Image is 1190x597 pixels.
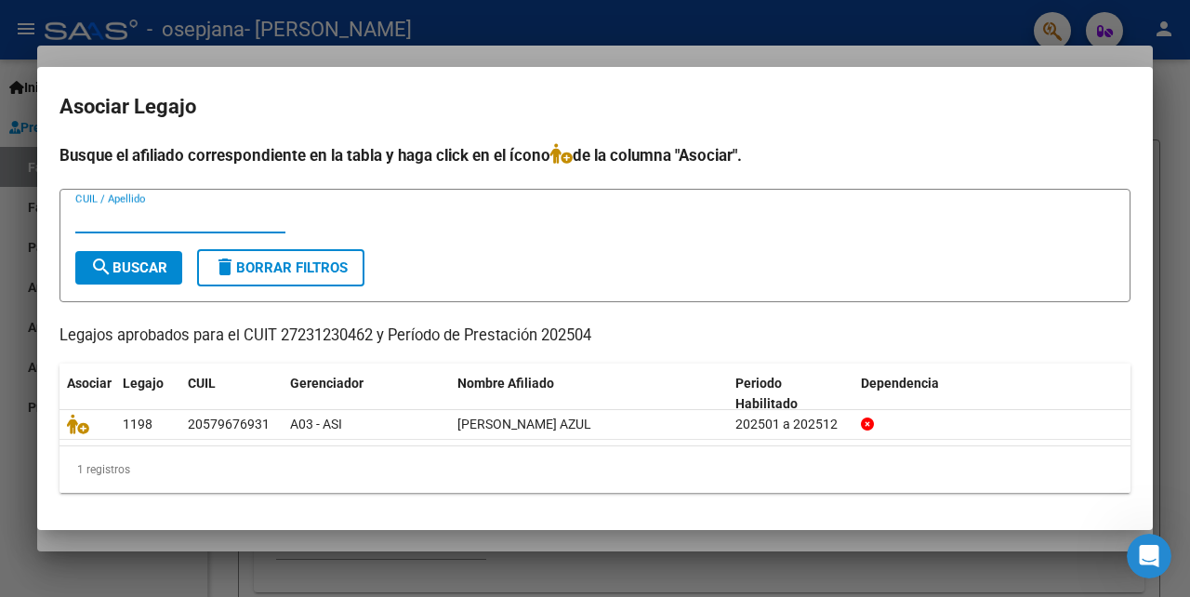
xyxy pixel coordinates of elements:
[90,256,112,278] mat-icon: search
[853,364,1131,425] datatable-header-cell: Dependencia
[457,417,591,431] span: AVALOS DELFINA AZUL
[735,414,846,435] div: 202501 a 202512
[123,376,164,391] span: Legajo
[214,256,236,278] mat-icon: delete
[450,364,728,425] datatable-header-cell: Nombre Afiliado
[115,364,180,425] datatable-header-cell: Legajo
[37,132,335,195] p: Hola! [PERSON_NAME]
[59,446,1130,493] div: 1 registros
[59,364,115,425] datatable-header-cell: Asociar
[59,143,1130,167] h4: Busque el afiliado correspondiente en la tabla y haga click en el ícono de la columna "Asociar".
[38,266,311,285] div: Envíanos un mensaje
[248,472,309,485] span: Mensajes
[457,376,554,391] span: Nombre Afiliado
[188,376,216,391] span: CUIL
[19,250,353,301] div: Envíanos un mensaje
[59,89,1130,125] h2: Asociar Legajo
[180,364,283,425] datatable-header-cell: CUIL
[861,376,939,391] span: Dependencia
[37,195,335,227] p: Necesitás ayuda?
[290,376,364,391] span: Gerenciador
[214,259,348,276] span: Borrar Filtros
[197,249,364,286] button: Borrar Filtros
[186,426,372,500] button: Mensajes
[73,472,113,485] span: Inicio
[283,364,450,425] datatable-header-cell: Gerenciador
[320,30,353,63] div: Cerrar
[1127,534,1171,578] iframe: Intercom live chat
[90,259,167,276] span: Buscar
[735,376,798,412] span: Periodo Habilitado
[59,325,1130,348] p: Legajos aprobados para el CUIT 27231230462 y Período de Prestación 202504
[67,376,112,391] span: Asociar
[290,417,342,431] span: A03 - ASI
[75,251,182,285] button: Buscar
[728,364,853,425] datatable-header-cell: Periodo Habilitado
[123,417,152,431] span: 1198
[188,414,270,435] div: 20579676931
